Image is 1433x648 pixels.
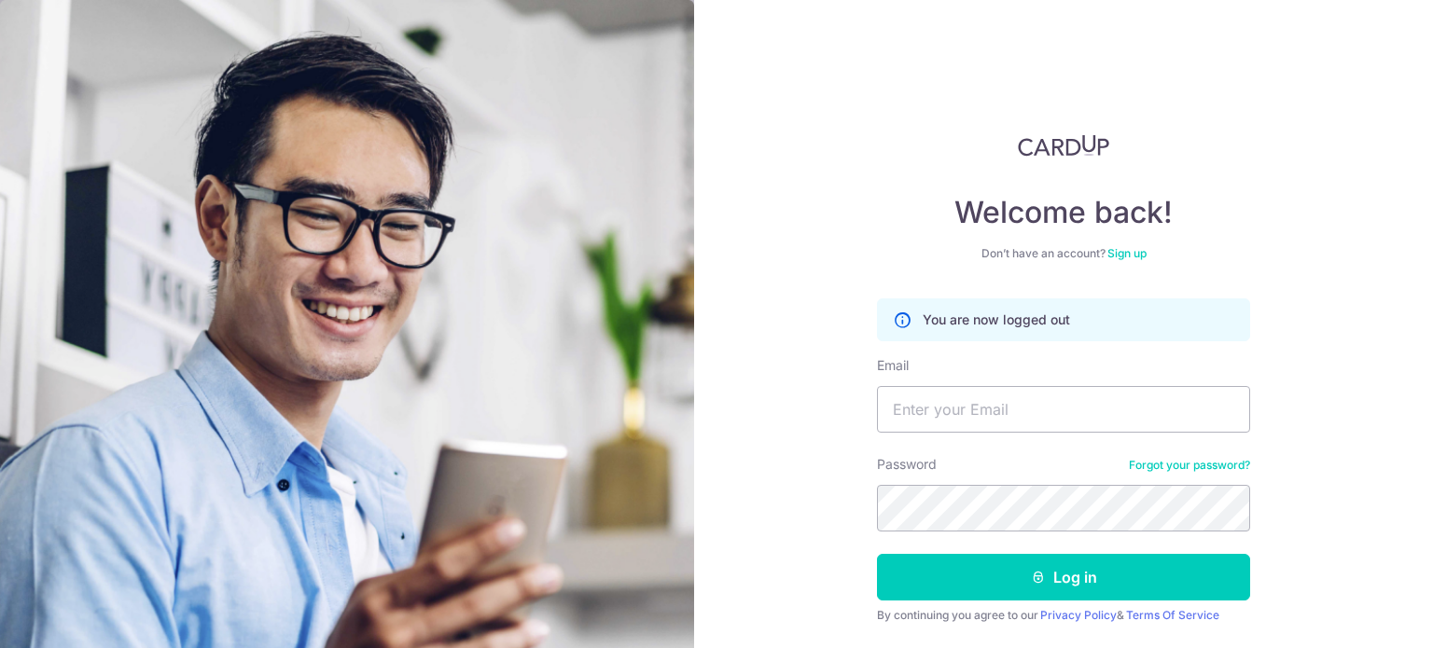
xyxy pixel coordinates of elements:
p: You are now logged out [923,310,1070,329]
img: CardUp Logo [1018,134,1109,157]
a: Forgot your password? [1129,458,1250,473]
a: Sign up [1107,246,1147,260]
label: Password [877,455,937,474]
input: Enter your Email [877,386,1250,433]
div: Don’t have an account? [877,246,1250,261]
div: By continuing you agree to our & [877,608,1250,623]
a: Terms Of Service [1126,608,1219,622]
h4: Welcome back! [877,194,1250,231]
button: Log in [877,554,1250,600]
a: Privacy Policy [1040,608,1117,622]
label: Email [877,356,909,375]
